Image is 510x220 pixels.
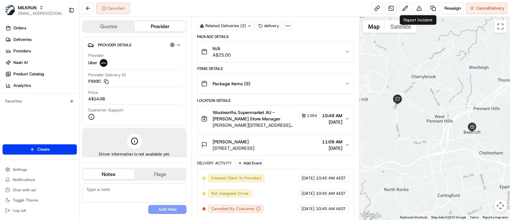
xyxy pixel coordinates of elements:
button: [PERSON_NAME][STREET_ADDRESS]11:09 AM[DATE] [197,135,354,155]
span: N/A [213,45,231,52]
button: F593C [88,79,109,84]
span: Product Catalog [13,71,44,77]
div: Package Details [197,34,354,39]
span: Settings [13,167,27,172]
button: Notes [83,169,135,179]
span: A$14.08 [88,96,105,102]
span: 1364 [307,113,317,118]
button: Package Items (9) [197,73,354,94]
span: [DATE] [322,119,342,125]
span: Chat with us! [13,187,36,193]
a: Terms [470,216,479,219]
a: Analytics [3,80,79,91]
button: [EMAIL_ADDRESS][DOMAIN_NAME] [18,11,63,16]
button: Show satellite imagery [385,20,417,33]
span: 10:49 AM [322,112,342,119]
span: Cancel Delivery [476,5,505,11]
button: Map camera controls [494,199,507,212]
span: Uber [88,60,97,66]
span: Canceled By Customer [211,206,255,212]
div: Related Deliveries (2) [197,21,254,30]
span: Log out [13,208,26,213]
button: MILKRUNMILKRUN[EMAIL_ADDRESS][DOMAIN_NAME] [3,3,66,18]
span: Nash AI [13,60,28,65]
span: [PERSON_NAME] [213,139,249,145]
button: Add Event [236,159,264,167]
span: Create [37,147,50,152]
button: Canceled [96,3,130,14]
span: Orders [13,25,26,31]
a: Deliveries [3,34,79,45]
span: Driver information is not available yet. [99,151,170,157]
button: Quotes [83,21,135,32]
button: Notifications [3,175,77,184]
span: Reassign [444,5,461,11]
button: Toggle Theme [3,196,77,205]
span: [STREET_ADDRESS] [213,145,254,151]
img: uber-new-logo.jpeg [100,59,107,67]
span: Provider Delivery ID [88,72,126,78]
span: Toggle Theme [13,198,38,203]
span: Created (Sent To Provider) [211,175,261,181]
a: Report a map error [483,216,508,219]
a: Providers [3,46,79,56]
span: Package Items ( 9 ) [213,80,250,87]
button: Keyboard shortcuts [400,215,427,220]
button: MILKRUN [18,4,37,11]
img: MILKRUN [5,5,15,15]
button: Woolworths Supermarket AU - [PERSON_NAME] Store Manager1364[PERSON_NAME][STREET_ADDRESS][PERSON_N... [197,105,354,132]
div: Favorites [3,96,77,106]
span: 11:09 AM [322,139,342,145]
span: Not Assigned Driver [211,191,249,196]
button: Reassign [441,3,464,14]
button: Show street map [363,20,385,33]
button: Provider Details [88,40,181,50]
span: [DATE] [302,206,315,212]
span: Providers [13,48,31,54]
button: Toggle fullscreen view [494,20,507,33]
span: Price [88,90,98,95]
span: Woolworths Supermarket AU - [PERSON_NAME] Store Manager [213,109,298,122]
span: [DATE] [302,175,315,181]
a: Open this area in Google Maps (opens a new window) [361,211,382,220]
button: Flags [135,169,186,179]
span: Customer Support [88,107,123,113]
img: Google [361,211,382,220]
button: Create [3,144,77,155]
button: Settings [3,165,77,174]
div: Delivery Activity [197,161,232,166]
a: Orders [3,23,79,33]
span: Provider Details [98,42,131,48]
span: [DATE] [322,145,342,151]
div: delivery [256,21,282,30]
span: Analytics [13,83,31,88]
span: Provider [88,53,104,58]
span: 10:45 AM AEST [316,175,346,181]
span: Deliveries [13,37,32,42]
span: A$25.00 [213,52,231,58]
span: [DATE] [302,191,315,196]
button: Log out [3,206,77,215]
span: 10:45 AM AEST [316,191,346,196]
button: Chat with us! [3,186,77,194]
button: N/AA$25.00 [197,42,354,62]
span: [PERSON_NAME][STREET_ADDRESS][PERSON_NAME][PERSON_NAME] [213,122,319,128]
button: CancelDelivery [466,3,507,14]
div: Report Incident [400,15,436,25]
div: Items Details [197,66,354,71]
div: Location Details [197,98,354,103]
a: Product Catalog [3,69,79,79]
span: 10:45 AM AEST [316,206,346,212]
a: Nash AI [3,57,79,68]
span: Map data ©2025 Google [431,216,466,219]
button: Provider [135,21,186,32]
span: Notifications [13,177,35,182]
